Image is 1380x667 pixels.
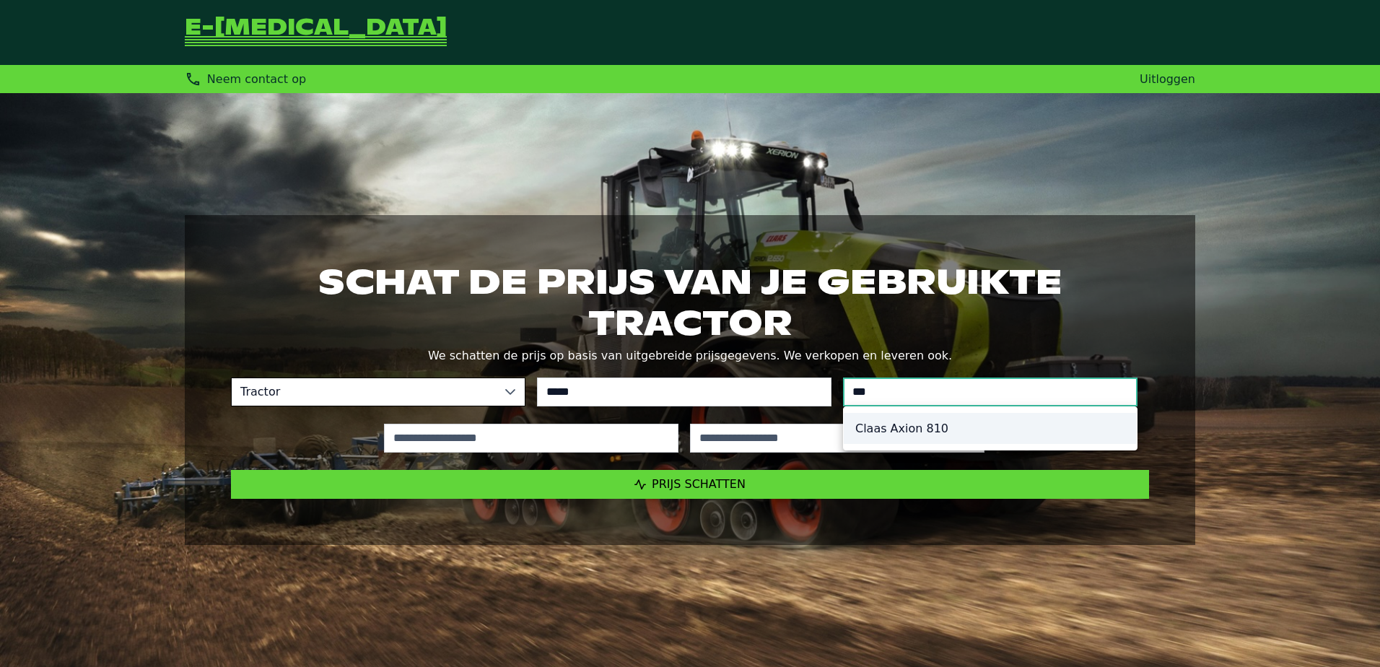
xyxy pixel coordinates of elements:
[185,17,447,48] a: Terug naar de startpagina
[1140,72,1195,86] a: Uitloggen
[844,413,1137,444] li: Claas Axion 810
[231,346,1149,366] p: We schatten de prijs op basis van uitgebreide prijsgegevens. We verkopen en leveren ook.
[844,407,1137,450] ul: Option List
[231,261,1149,342] h1: Schat de prijs van je gebruikte tractor
[652,477,746,491] span: Prijs schatten
[185,71,306,87] div: Neem contact op
[231,470,1149,499] button: Prijs schatten
[207,72,306,86] span: Neem contact op
[232,378,496,406] span: Tractor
